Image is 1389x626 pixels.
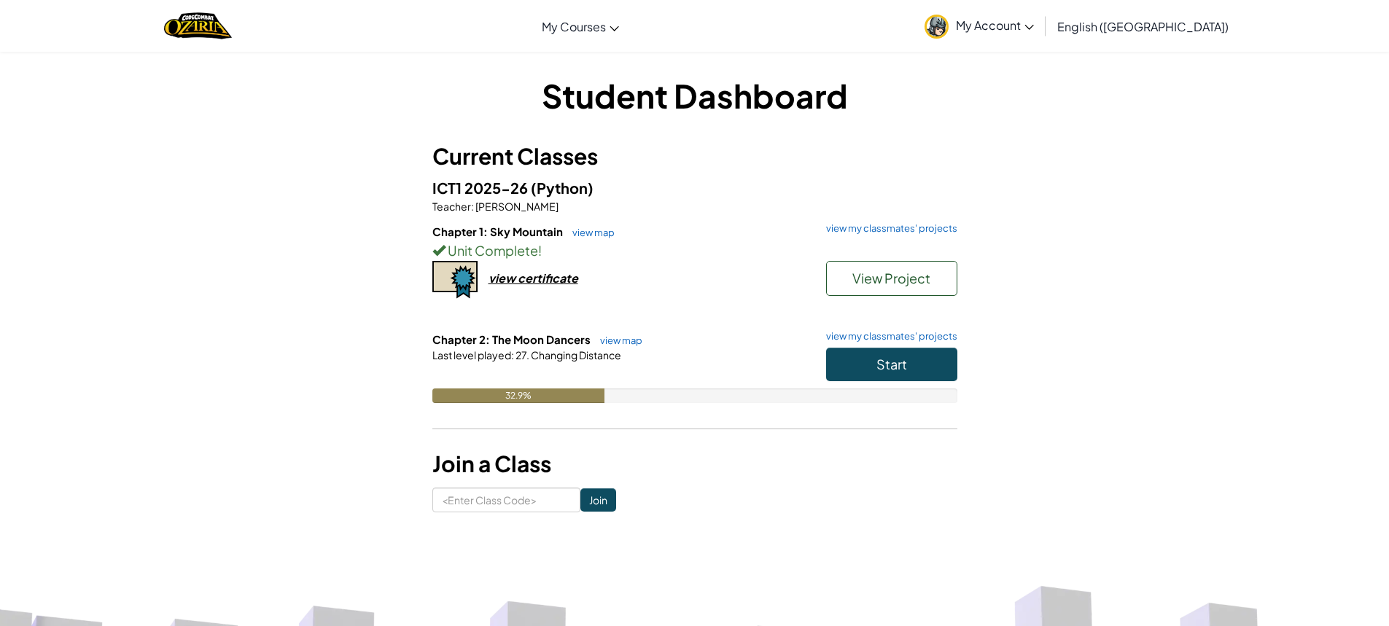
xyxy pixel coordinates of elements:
[531,179,594,197] span: (Python)
[432,224,565,238] span: Chapter 1: Sky Mountain
[852,270,930,286] span: View Project
[432,261,478,299] img: certificate-icon.png
[474,200,559,213] span: [PERSON_NAME]
[432,388,605,403] div: 32.9%
[432,73,957,118] h1: Student Dashboard
[471,200,474,213] span: :
[164,11,232,41] img: Home
[432,140,957,173] h3: Current Classes
[164,11,232,41] a: Ozaria by CodeCombat logo
[925,15,949,39] img: avatar
[917,3,1041,49] a: My Account
[542,19,606,34] span: My Courses
[489,270,578,286] div: view certificate
[538,242,542,259] span: !
[514,348,529,361] span: 27.
[1057,19,1229,34] span: English ([GEOGRAPHIC_DATA])
[432,332,593,346] span: Chapter 2: The Moon Dancers
[534,7,626,46] a: My Courses
[432,348,511,361] span: Last level played
[819,224,957,233] a: view my classmates' projects
[432,200,471,213] span: Teacher
[432,488,580,512] input: <Enter Class Code>
[1050,7,1236,46] a: English ([GEOGRAPHIC_DATA])
[529,348,621,361] span: Changing Distance
[432,179,531,197] span: ICT1 2025-26
[432,447,957,480] h3: Join a Class
[876,356,907,372] span: Start
[511,348,514,361] span: :
[826,261,957,296] button: View Project
[956,17,1034,33] span: My Account
[593,334,642,346] a: view map
[580,488,616,512] input: Join
[565,227,615,238] a: view map
[826,348,957,381] button: Start
[446,242,538,259] span: Unit Complete
[432,270,578,286] a: view certificate
[819,332,957,341] a: view my classmates' projects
